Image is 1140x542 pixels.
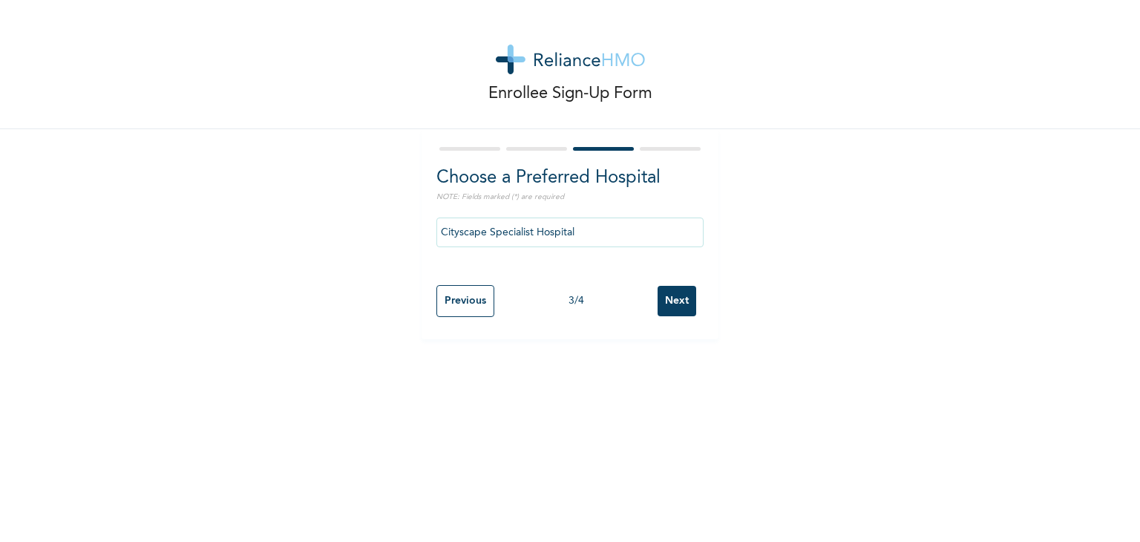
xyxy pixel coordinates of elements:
div: 3 / 4 [494,293,658,309]
input: Search by name, address or governorate [436,218,704,247]
p: NOTE: Fields marked (*) are required [436,192,704,203]
img: logo [496,45,645,74]
input: Next [658,286,696,316]
h2: Choose a Preferred Hospital [436,165,704,192]
input: Previous [436,285,494,317]
p: Enrollee Sign-Up Form [488,82,652,106]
